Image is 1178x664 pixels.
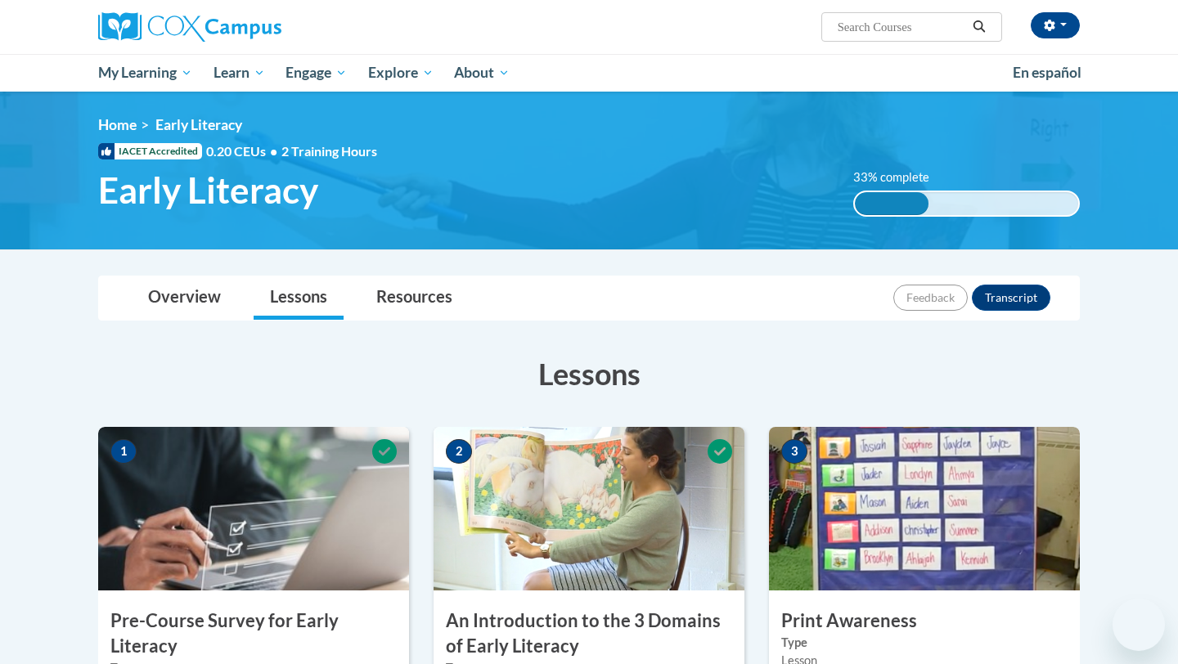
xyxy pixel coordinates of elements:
[206,142,281,160] span: 0.20 CEUs
[98,353,1080,394] h3: Lessons
[434,608,744,659] h3: An Introduction to the 3 Domains of Early Literacy
[434,427,744,590] img: Course Image
[853,168,947,186] label: 33% complete
[1002,56,1092,90] a: En español
[98,608,409,659] h3: Pre-Course Survey for Early Literacy
[1031,12,1080,38] button: Account Settings
[855,192,928,215] div: 33% complete
[214,63,265,83] span: Learn
[446,439,472,464] span: 2
[110,439,137,464] span: 1
[275,54,357,92] a: Engage
[98,116,137,133] a: Home
[836,17,967,37] input: Search Courses
[454,63,510,83] span: About
[967,17,991,37] button: Search
[1113,599,1165,651] iframe: Button to launch messaging window
[357,54,444,92] a: Explore
[254,276,344,320] a: Lessons
[98,12,409,42] a: Cox Campus
[281,143,377,159] span: 2 Training Hours
[74,54,1104,92] div: Main menu
[360,276,469,320] a: Resources
[98,63,192,83] span: My Learning
[98,427,409,590] img: Course Image
[98,168,318,212] span: Early Literacy
[1013,64,1081,81] span: En español
[132,276,237,320] a: Overview
[368,63,434,83] span: Explore
[769,608,1080,634] h3: Print Awareness
[444,54,521,92] a: About
[781,439,807,464] span: 3
[781,634,1068,652] label: Type
[893,285,968,311] button: Feedback
[286,63,347,83] span: Engage
[98,143,202,159] span: IACET Accredited
[270,143,277,159] span: •
[769,427,1080,590] img: Course Image
[98,12,281,42] img: Cox Campus
[203,54,276,92] a: Learn
[972,285,1050,311] button: Transcript
[155,116,242,133] span: Early Literacy
[88,54,203,92] a: My Learning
